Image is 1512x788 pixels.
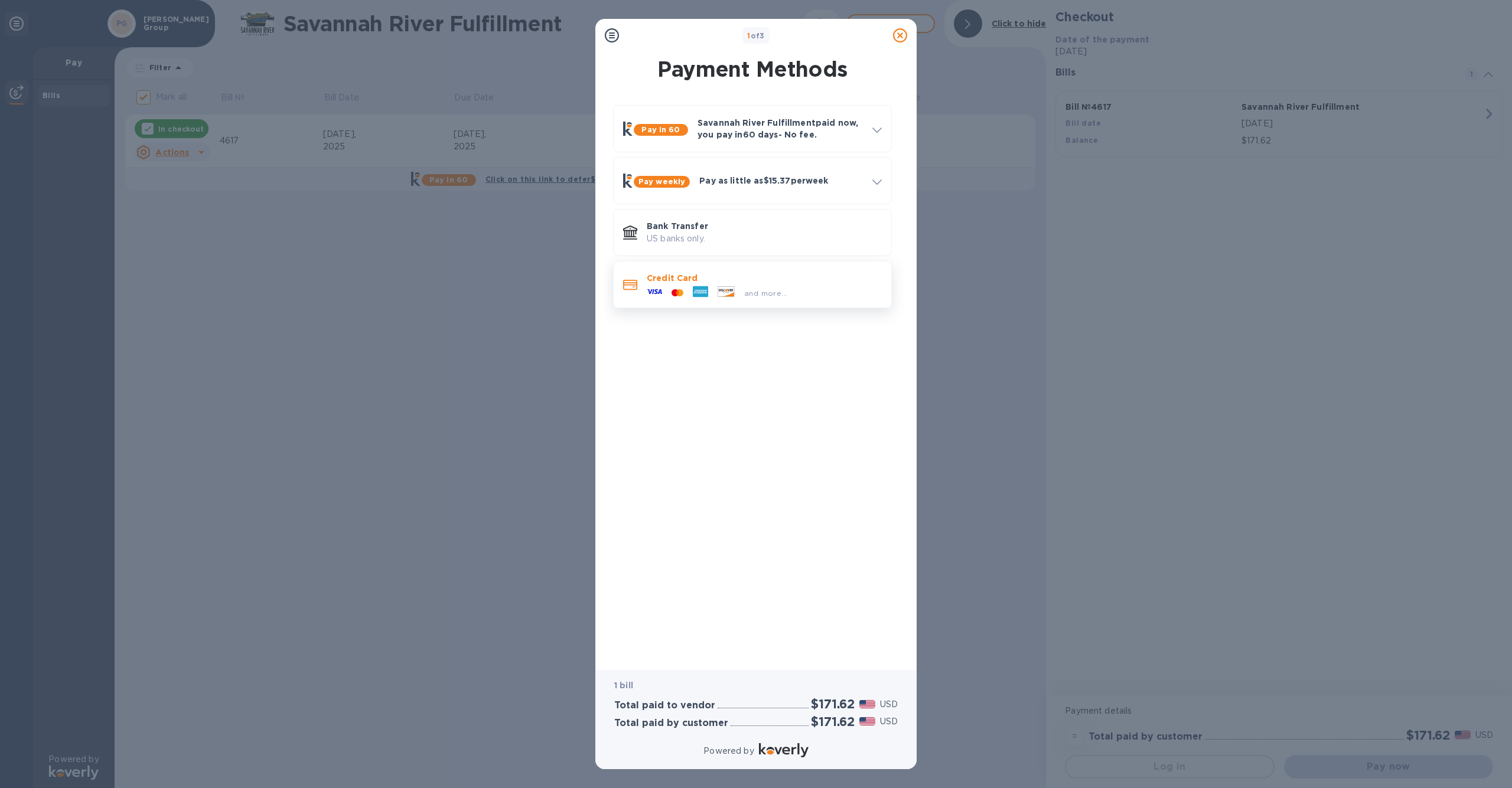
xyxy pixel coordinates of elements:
[744,289,787,297] span: and more...
[647,272,882,284] p: Credit Card
[759,743,809,757] img: Logo
[699,175,863,187] p: Pay as little as $15.37 per week
[747,31,765,40] b: of 3
[811,714,855,729] h2: $171.62
[880,715,898,728] p: USD
[703,745,754,757] p: Powered by
[811,697,855,711] h2: $171.62
[638,177,685,186] b: Pay weekly
[614,700,715,711] h3: Total paid to vendor
[611,57,894,81] h1: Payment Methods
[859,717,875,725] img: USD
[698,117,863,140] p: Savannah River Fulfillment paid now, you pay in 60 days - No fee.
[747,31,750,40] span: 1
[647,233,882,245] p: US banks only.
[614,681,633,690] b: 1 bill
[641,125,680,134] b: Pay in 60
[859,700,875,708] img: USD
[614,718,728,729] h3: Total paid by customer
[647,220,882,232] p: Bank Transfer
[880,698,898,711] p: USD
